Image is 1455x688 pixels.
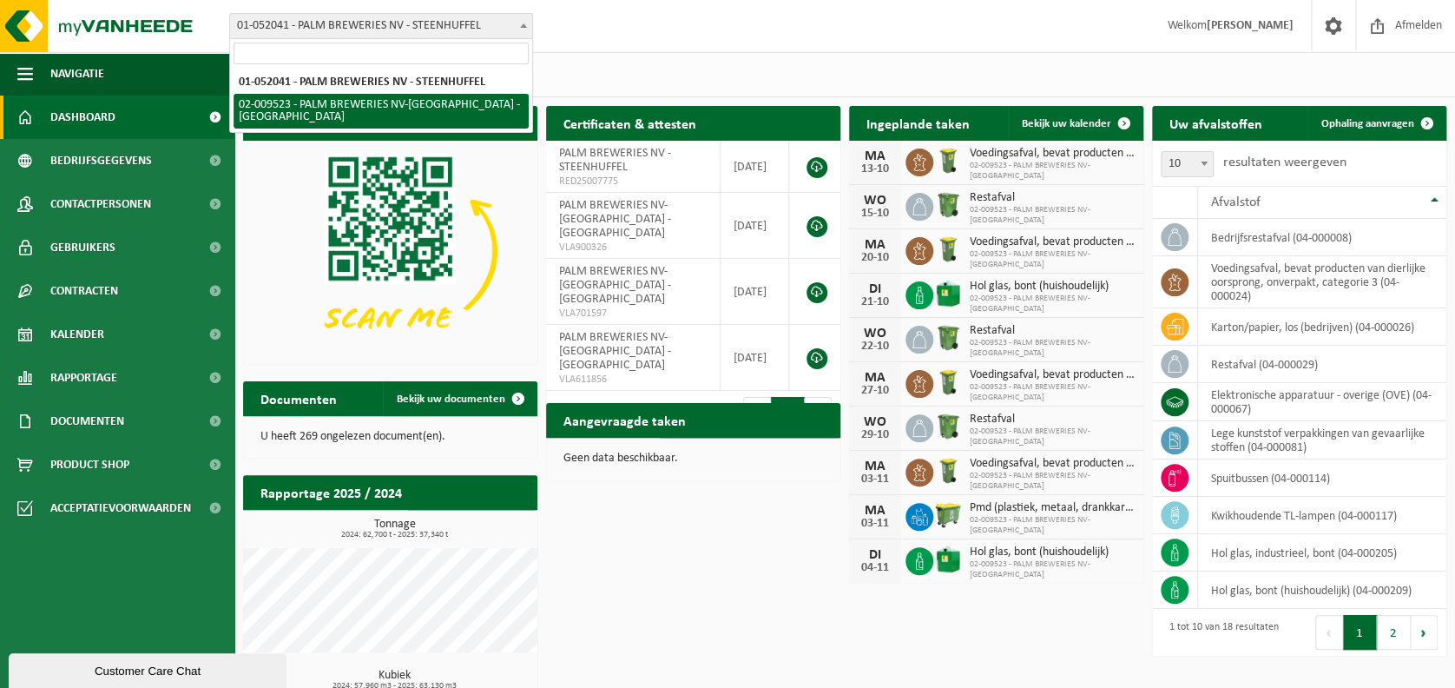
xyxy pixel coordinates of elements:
div: DI [858,282,892,296]
iframe: chat widget [9,650,290,688]
td: spuitbussen (04-000114) [1198,460,1446,497]
h2: Uw afvalstoffen [1152,106,1280,140]
span: Product Shop [50,443,129,486]
span: Voedingsafval, bevat producten van dierlijke oorsprong, onverpakt, categorie 3 [970,457,1135,471]
img: WB-0660-HPE-GN-50 [933,500,963,530]
span: 2024: 62,700 t - 2025: 37,340 t [252,531,537,539]
span: 02-009523 - PALM BREWERIES NV-[GEOGRAPHIC_DATA] [970,294,1135,314]
span: PALM BREWERIES NV-[GEOGRAPHIC_DATA] - [GEOGRAPHIC_DATA] [559,265,671,306]
button: Next [1411,615,1438,650]
td: [DATE] [721,325,789,391]
td: [DATE] [721,141,789,193]
div: 20-10 [858,252,892,264]
span: Afvalstof [1211,195,1261,209]
span: 02-009523 - PALM BREWERIES NV-[GEOGRAPHIC_DATA] [970,338,1135,359]
h2: Ingeplande taken [849,106,987,140]
div: MA [858,504,892,518]
div: MA [858,371,892,385]
span: VLA611856 [559,373,707,387]
div: 27-10 [858,385,892,397]
div: DI [858,548,892,562]
p: U heeft 269 ongelezen document(en). [260,431,520,443]
div: 21-10 [858,296,892,308]
img: CR-BU-1C-4000-MET-03 [933,545,963,574]
span: PALM BREWERIES NV - STEENHUFFEL [559,147,671,174]
div: WO [858,194,892,208]
img: CR-BU-1C-4000-MET-03 [933,279,963,308]
td: [DATE] [721,193,789,259]
span: 10 [1161,151,1214,177]
span: Restafval [970,324,1135,338]
img: WB-0370-HPE-GN-50 [933,190,963,220]
h2: Rapportage 2025 / 2024 [243,475,419,509]
span: Ophaling aanvragen [1321,118,1414,129]
span: VLA900326 [559,241,707,255]
span: 02-009523 - PALM BREWERIES NV-[GEOGRAPHIC_DATA] [970,249,1135,270]
div: WO [858,327,892,341]
span: Contracten [50,269,118,313]
label: resultaten weergeven [1222,155,1346,169]
td: kwikhoudende TL-lampen (04-000117) [1198,497,1446,534]
button: 1 [1343,615,1377,650]
h2: Documenten [243,381,354,415]
span: 01-052041 - PALM BREWERIES NV - STEENHUFFEL [229,13,533,39]
span: 02-009523 - PALM BREWERIES NV-[GEOGRAPHIC_DATA] [970,559,1135,580]
span: Voedingsafval, bevat producten van dierlijke oorsprong, onverpakt, categorie 3 [970,235,1135,249]
span: 02-009523 - PALM BREWERIES NV-[GEOGRAPHIC_DATA] [970,161,1135,182]
td: bedrijfsrestafval (04-000008) [1198,219,1446,256]
span: Acceptatievoorwaarden [50,486,191,530]
td: voedingsafval, bevat producten van dierlijke oorsprong, onverpakt, categorie 3 (04-000024) [1198,256,1446,308]
strong: [PERSON_NAME] [1207,19,1294,32]
span: Documenten [50,400,124,443]
span: Voedingsafval, bevat producten van dierlijke oorsprong, onverpakt, categorie 3 [970,368,1135,382]
span: Rapportage [50,356,117,400]
div: 03-11 [858,473,892,486]
td: lege kunststof verpakkingen van gevaarlijke stoffen (04-000081) [1198,421,1446,460]
span: Voedingsafval, bevat producten van dierlijke oorsprong, onverpakt, categorie 3 [970,147,1135,161]
span: VLA701597 [559,307,707,321]
span: PALM BREWERIES NV-[GEOGRAPHIC_DATA] - [GEOGRAPHIC_DATA] [559,199,671,240]
li: 02-009523 - PALM BREWERIES NV-[GEOGRAPHIC_DATA] - [GEOGRAPHIC_DATA] [234,94,529,129]
div: 29-10 [858,429,892,441]
span: Kalender [50,313,104,356]
span: 02-009523 - PALM BREWERIES NV-[GEOGRAPHIC_DATA] [970,382,1135,403]
span: Bekijk uw kalender [1022,118,1111,129]
span: 10 [1162,152,1213,176]
h2: Certificaten & attesten [546,106,714,140]
h3: Tonnage [252,519,537,539]
td: [DATE] [721,259,789,325]
span: 02-009523 - PALM BREWERIES NV-[GEOGRAPHIC_DATA] [970,205,1135,226]
a: Bekijk uw kalender [1008,106,1142,141]
td: karton/papier, los (bedrijven) (04-000026) [1198,308,1446,346]
div: 1 tot 10 van 18 resultaten [1161,613,1279,652]
span: 02-009523 - PALM BREWERIES NV-[GEOGRAPHIC_DATA] [970,471,1135,492]
div: MA [858,238,892,252]
span: Hol glas, bont (huishoudelijk) [970,280,1135,294]
td: hol glas, industrieel, bont (04-000205) [1198,534,1446,572]
button: Previous [1315,615,1343,650]
img: WB-0370-HPE-GN-50 [933,323,963,353]
img: Download de VHEPlus App [243,141,537,361]
a: Bekijk rapportage [408,509,536,544]
img: WB-0140-HPE-GN-50 [933,235,963,264]
span: Dashboard [50,96,115,139]
p: Geen data beschikbaar. [563,453,823,465]
button: 2 [1377,615,1411,650]
a: Ophaling aanvragen [1307,106,1445,141]
td: restafval (04-000029) [1198,346,1446,383]
div: 22-10 [858,341,892,353]
div: MA [858,460,892,473]
span: Restafval [970,413,1135,427]
div: 03-11 [858,518,892,530]
span: Restafval [970,191,1135,205]
td: elektronische apparatuur - overige (OVE) (04-000067) [1198,383,1446,421]
li: 01-052041 - PALM BREWERIES NV - STEENHUFFEL [234,71,529,94]
img: WB-0140-HPE-GN-50 [933,367,963,397]
img: WB-0370-HPE-GN-50 [933,412,963,441]
span: Bedrijfsgegevens [50,139,152,182]
span: Gebruikers [50,226,115,269]
span: PALM BREWERIES NV-[GEOGRAPHIC_DATA] - [GEOGRAPHIC_DATA] [559,331,671,372]
span: 02-009523 - PALM BREWERIES NV-[GEOGRAPHIC_DATA] [970,427,1135,447]
a: Bekijk uw documenten [383,381,536,416]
